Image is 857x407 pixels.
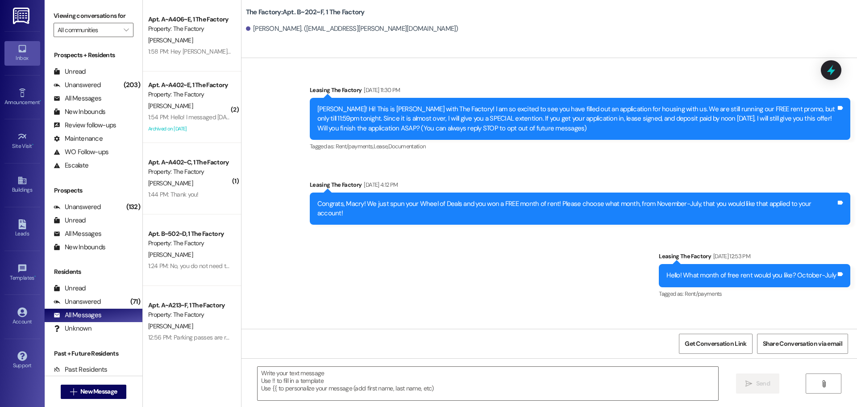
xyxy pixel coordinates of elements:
a: Templates • [4,261,40,285]
a: Support [4,348,40,373]
span: Lease , [374,143,388,150]
button: Send [736,373,779,394]
div: All Messages [54,229,101,239]
div: (203) [121,78,142,92]
div: Leasing The Factory [310,327,850,340]
div: Leasing The Factory [310,85,850,98]
span: [PERSON_NAME] [148,36,193,44]
div: Unanswered [54,297,101,306]
div: 1:24 PM: No, you do not need to remove your clothes. You can remove your bedding so that it doesn... [148,262,716,270]
div: Unanswered [54,80,101,90]
div: [DATE] 11:41 PM [362,327,398,336]
span: Rent/payments [685,290,722,298]
div: Unread [54,284,86,293]
div: Maintenance [54,134,103,143]
div: Residents [45,267,142,277]
span: Get Conversation Link [685,339,746,348]
i:  [820,380,827,387]
div: Congrats, Macry! We just spun your Wheel of Deals and you won a FREE month of rent! Please choose... [317,199,836,218]
a: Account [4,305,40,329]
div: Escalate [54,161,88,170]
div: Unknown [54,324,92,333]
span: [PERSON_NAME] [148,179,193,187]
span: Documentation [388,143,426,150]
span: Send [756,379,770,388]
b: The Factory: Apt. B~202~F, 1 The Factory [246,8,365,17]
div: Past + Future Residents [45,349,142,358]
div: Property: The Factory [148,167,231,176]
div: Hello! What month of free rent would you like? October-July [666,271,836,280]
div: [PERSON_NAME]. ([EMAIL_ADDRESS][PERSON_NAME][DOMAIN_NAME]) [246,24,458,34]
div: Past Residents [54,365,108,374]
button: Share Conversation via email [757,334,848,354]
div: All Messages [54,310,101,320]
div: 1:44 PM: Thank you! [148,190,199,198]
div: (132) [124,200,142,214]
span: • [34,273,36,280]
div: [DATE] 4:12 PM [362,180,398,189]
div: New Inbounds [54,107,105,117]
div: Apt. A~A402~E, 1 The Factory [148,80,231,90]
div: Property: The Factory [148,239,231,248]
span: [PERSON_NAME] [148,251,193,259]
button: New Message [61,385,127,399]
div: Leasing The Factory [310,180,850,193]
span: • [32,142,33,148]
div: 1:54 PM: Hello! I messaged [DATE] [148,113,234,121]
span: New Message [80,387,117,396]
i:  [124,26,129,34]
a: Buildings [4,173,40,197]
div: Tagged as: [659,287,850,300]
div: New Inbounds [54,243,105,252]
img: ResiDesk Logo [13,8,31,24]
span: • [40,98,41,104]
div: Property: The Factory [148,90,231,99]
div: [PERSON_NAME]! Hi! This is [PERSON_NAME] with The Factory! I am so excited to see you have filled... [317,105,836,133]
div: Property: The Factory [148,24,231,34]
span: [PERSON_NAME] [148,322,193,330]
div: All Messages [54,94,101,103]
div: Unread [54,67,86,76]
span: [PERSON_NAME] [148,102,193,110]
div: [DATE] 12:53 PM [711,252,750,261]
div: Review follow-ups [54,121,116,130]
div: Apt. B~502~D, 1 The Factory [148,229,231,239]
div: Prospects + Residents [45,50,142,60]
div: Unanswered [54,202,101,212]
div: (71) [128,295,142,309]
span: Share Conversation via email [763,339,842,348]
input: All communities [58,23,119,37]
div: WO Follow-ups [54,147,108,157]
a: Site Visit • [4,129,40,153]
div: Archived on [DATE] [147,123,232,134]
i:  [70,388,77,395]
span: Rent/payments , [336,143,374,150]
div: Apt. A~A402~C, 1 The Factory [148,158,231,167]
div: [DATE] 11:30 PM [362,85,400,95]
div: Leasing The Factory [659,252,850,264]
div: Tagged as: [310,140,850,153]
label: Viewing conversations for [54,9,133,23]
div: Unread [54,216,86,225]
div: Prospects [45,186,142,195]
div: 1:58 PM: Hey [PERSON_NAME], am I good to come into and move in? [148,47,325,55]
i:  [745,380,752,387]
a: Inbox [4,41,40,65]
a: Leads [4,217,40,241]
div: Apt. A~A213~F, 1 The Factory [148,301,231,310]
div: Apt. A~A406~E, 1 The Factory [148,15,231,24]
div: Property: The Factory [148,310,231,319]
button: Get Conversation Link [679,334,752,354]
